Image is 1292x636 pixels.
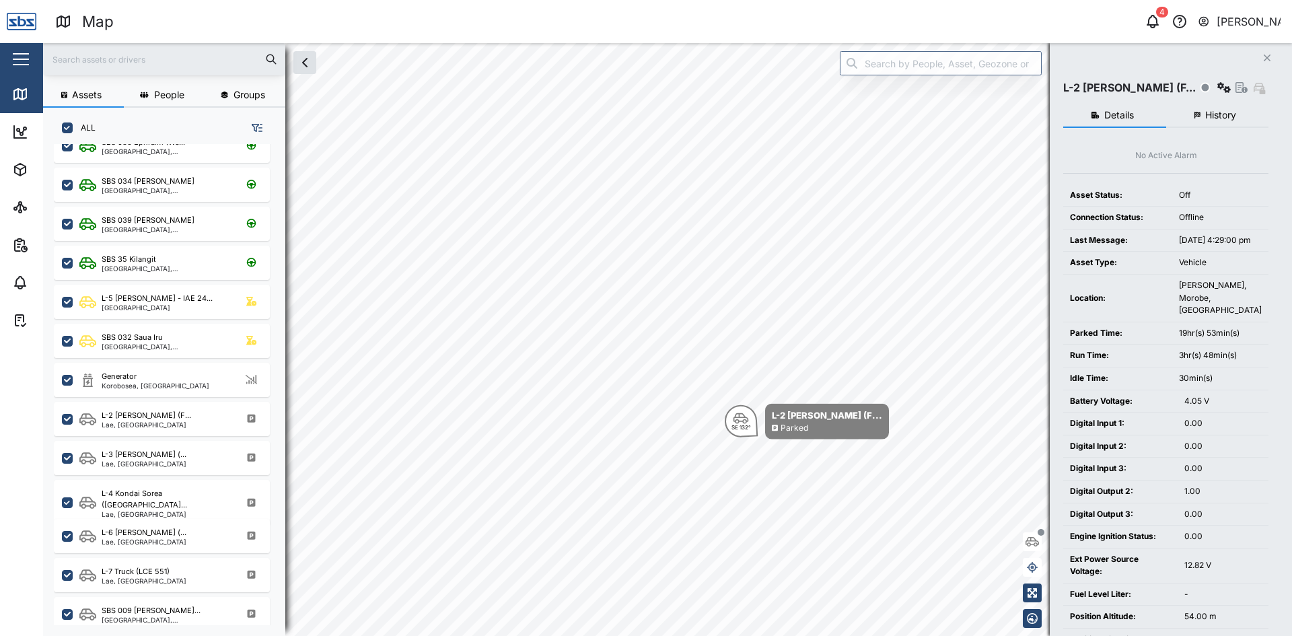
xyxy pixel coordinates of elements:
div: 54.00 m [1184,610,1262,623]
div: Lae, [GEOGRAPHIC_DATA] [102,577,186,584]
div: grid [54,144,285,625]
div: 3hr(s) 48min(s) [1179,349,1262,362]
div: Idle Time: [1070,372,1165,385]
div: Parked Time: [1070,327,1165,340]
div: Sites [35,200,67,215]
div: Dashboard [35,125,96,139]
div: L-5 [PERSON_NAME] - IAE 24... [102,293,213,304]
button: [PERSON_NAME] [1197,12,1281,31]
div: SBS 039 [PERSON_NAME] [102,215,194,226]
div: Lae, [GEOGRAPHIC_DATA] [102,460,186,467]
div: [GEOGRAPHIC_DATA], [GEOGRAPHIC_DATA] [102,265,230,272]
div: 0.00 [1184,440,1262,453]
div: L-2 [PERSON_NAME] (F... [102,410,191,421]
div: Vehicle [1179,256,1262,269]
div: 12.82 V [1184,559,1262,572]
div: Parked [781,422,808,435]
div: Alarms [35,275,77,290]
div: [DATE] 4:29:00 pm [1179,234,1262,247]
div: Digital Input 1: [1070,417,1171,430]
label: ALL [73,122,96,133]
div: [PERSON_NAME] [1217,13,1281,30]
div: [GEOGRAPHIC_DATA], [GEOGRAPHIC_DATA] [102,148,230,155]
div: Digital Input 3: [1070,462,1171,475]
div: [GEOGRAPHIC_DATA] [102,304,213,311]
div: [GEOGRAPHIC_DATA], [GEOGRAPHIC_DATA] [102,187,230,194]
div: 4.05 V [1184,395,1262,408]
span: Groups [234,90,265,100]
div: SBS 032 Saua Iru [102,332,163,343]
div: Run Time: [1070,349,1165,362]
div: Lae, [GEOGRAPHIC_DATA] [102,511,230,518]
div: L-6 [PERSON_NAME] (... [102,527,186,538]
div: Last Message: [1070,234,1165,247]
div: Lae, [GEOGRAPHIC_DATA] [102,538,186,545]
span: History [1205,110,1236,120]
div: Engine Ignition Status: [1070,530,1171,543]
div: [GEOGRAPHIC_DATA], [GEOGRAPHIC_DATA] [102,226,230,233]
span: Details [1104,110,1134,120]
div: L-2 [PERSON_NAME] (F... [1063,79,1196,96]
div: 0.00 [1184,508,1262,521]
div: L-7 Truck (LCE 551) [102,566,170,577]
div: L-3 [PERSON_NAME] (... [102,449,186,460]
div: Location: [1070,292,1165,305]
input: Search assets or drivers [51,49,277,69]
div: SBS 009 [PERSON_NAME]... [102,605,201,616]
div: Korobosea, [GEOGRAPHIC_DATA] [102,382,209,389]
div: Assets [35,162,77,177]
div: Position Altitude: [1070,610,1171,623]
div: [GEOGRAPHIC_DATA], [GEOGRAPHIC_DATA] [102,343,230,350]
div: Connection Status: [1070,211,1165,224]
div: Offline [1179,211,1262,224]
div: SBS 034 [PERSON_NAME] [102,176,194,187]
canvas: Map [43,43,1292,636]
div: 0.00 [1184,530,1262,543]
div: Map marker [725,404,889,439]
div: 4 [1156,7,1168,17]
div: Digital Output 3: [1070,508,1171,521]
div: - [1184,588,1262,601]
div: Reports [35,238,81,252]
div: 30min(s) [1179,372,1262,385]
div: [GEOGRAPHIC_DATA], [GEOGRAPHIC_DATA] [102,616,230,623]
div: [PERSON_NAME], Morobe, [GEOGRAPHIC_DATA] [1179,279,1262,317]
div: SE 132° [731,425,751,430]
div: 0.00 [1184,462,1262,475]
div: Fuel Level Liter: [1070,588,1171,601]
img: Main Logo [7,7,36,36]
input: Search by People, Asset, Geozone or Place [840,51,1042,75]
div: 1.00 [1184,485,1262,498]
div: Battery Voltage: [1070,395,1171,408]
div: L-2 [PERSON_NAME] (F... [772,409,882,422]
div: No Active Alarm [1135,149,1197,162]
div: Digital Input 2: [1070,440,1171,453]
div: Digital Output 2: [1070,485,1171,498]
div: Tasks [35,313,72,328]
div: Asset Type: [1070,256,1165,269]
div: Lae, [GEOGRAPHIC_DATA] [102,421,191,428]
span: People [154,90,184,100]
div: 19hr(s) 53min(s) [1179,327,1262,340]
div: Off [1179,189,1262,202]
div: L-4 Kondai Sorea ([GEOGRAPHIC_DATA]... [102,488,230,511]
div: Asset Status: [1070,189,1165,202]
div: Map [35,87,65,102]
div: SBS 35 Kilangit [102,254,156,265]
div: Map [82,10,114,34]
div: Generator [102,371,137,382]
span: Assets [72,90,102,100]
div: Ext Power Source Voltage: [1070,553,1171,578]
div: 0.00 [1184,417,1262,430]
